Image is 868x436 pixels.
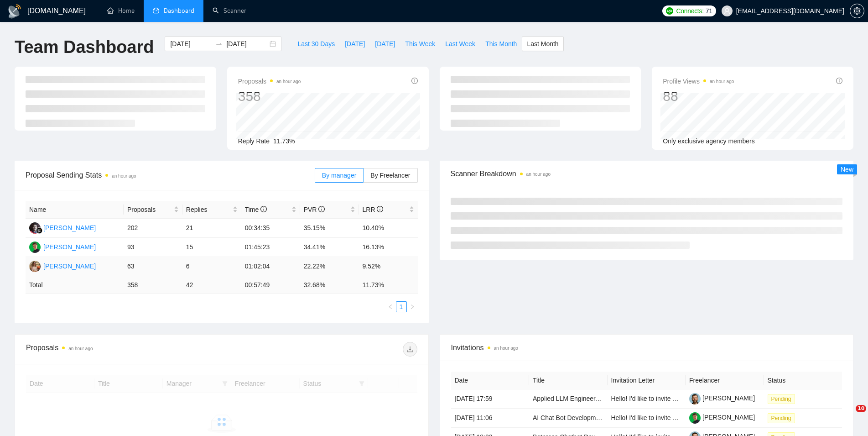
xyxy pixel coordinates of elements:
[485,39,517,49] span: This Month
[663,137,755,145] span: Only exclusive agency members
[107,7,135,15] a: homeHome
[359,238,418,257] td: 16.13%
[400,37,440,51] button: This Week
[112,173,136,179] time: an hour ago
[43,223,96,233] div: [PERSON_NAME]
[451,389,530,409] td: [DATE] 17:59
[375,39,395,49] span: [DATE]
[385,301,396,312] li: Previous Page
[124,219,182,238] td: 202
[68,346,93,351] time: an hour ago
[407,301,418,312] li: Next Page
[29,224,96,231] a: SS[PERSON_NAME]
[170,39,212,49] input: Start date
[26,169,315,181] span: Proposal Sending Stats
[663,88,734,105] div: 88
[706,6,712,16] span: 71
[297,39,335,49] span: Last 30 Days
[451,168,843,179] span: Scanner Breakdown
[396,302,406,312] a: 1
[768,413,795,423] span: Pending
[29,262,96,269] a: AV[PERSON_NAME]
[241,238,300,257] td: 01:45:23
[300,257,359,276] td: 22.22%
[260,206,267,212] span: info-circle
[238,88,301,105] div: 358
[29,222,41,234] img: SS
[29,243,96,250] a: MB[PERSON_NAME]
[856,405,866,412] span: 10
[445,39,475,49] span: Last Week
[26,276,124,294] td: Total
[529,372,608,389] th: Title
[359,276,418,294] td: 11.73 %
[529,389,608,409] td: Applied LLM Engineer (Prompt Specialist)
[36,227,42,234] img: gigradar-bm.png
[608,372,686,389] th: Invitation Letter
[440,37,480,51] button: Last Week
[215,40,223,47] span: to
[273,137,295,145] span: 11.73%
[396,301,407,312] li: 1
[359,257,418,276] td: 9.52%
[527,39,558,49] span: Last Month
[850,4,864,18] button: setting
[666,7,673,15] img: upwork-logo.png
[411,78,418,84] span: info-circle
[377,206,383,212] span: info-circle
[26,342,222,357] div: Proposals
[182,238,241,257] td: 15
[7,4,22,19] img: logo
[768,394,795,404] span: Pending
[768,395,799,402] a: Pending
[451,409,530,428] td: [DATE] 11:06
[318,206,325,212] span: info-circle
[276,79,301,84] time: an hour ago
[663,76,734,87] span: Profile Views
[837,405,859,427] iframe: Intercom live chat
[43,261,96,271] div: [PERSON_NAME]
[841,166,853,173] span: New
[124,276,182,294] td: 358
[764,372,842,389] th: Status
[182,201,241,219] th: Replies
[533,395,651,402] a: Applied LLM Engineer (Prompt Specialist)
[410,304,415,310] span: right
[226,39,268,49] input: End date
[850,7,864,15] a: setting
[186,205,231,215] span: Replies
[15,37,154,58] h1: Team Dashboard
[385,301,396,312] button: left
[241,257,300,276] td: 01:02:04
[407,301,418,312] button: right
[345,39,365,49] span: [DATE]
[238,76,301,87] span: Proposals
[370,172,410,179] span: By Freelancer
[238,137,270,145] span: Reply Rate
[451,342,842,353] span: Invitations
[292,37,340,51] button: Last 30 Days
[182,276,241,294] td: 42
[340,37,370,51] button: [DATE]
[689,393,701,404] img: c1-JWQDXWEy3CnA6sRtFzzU22paoDq5cZnWyBNc3HWqwvuW0qNnjm1CMP-YmbEEtPC
[359,219,418,238] td: 10.40%
[124,201,182,219] th: Proposals
[689,414,755,421] a: [PERSON_NAME]
[182,219,241,238] td: 21
[124,238,182,257] td: 93
[29,261,41,272] img: AV
[710,79,734,84] time: an hour ago
[370,37,400,51] button: [DATE]
[304,206,325,213] span: PVR
[300,276,359,294] td: 32.68 %
[241,276,300,294] td: 00:57:49
[182,257,241,276] td: 6
[836,78,842,84] span: info-circle
[215,40,223,47] span: swap-right
[529,409,608,428] td: AI Chat Bot Development for Online Traders
[245,206,267,213] span: Time
[388,304,393,310] span: left
[300,219,359,238] td: 35.15%
[363,206,384,213] span: LRR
